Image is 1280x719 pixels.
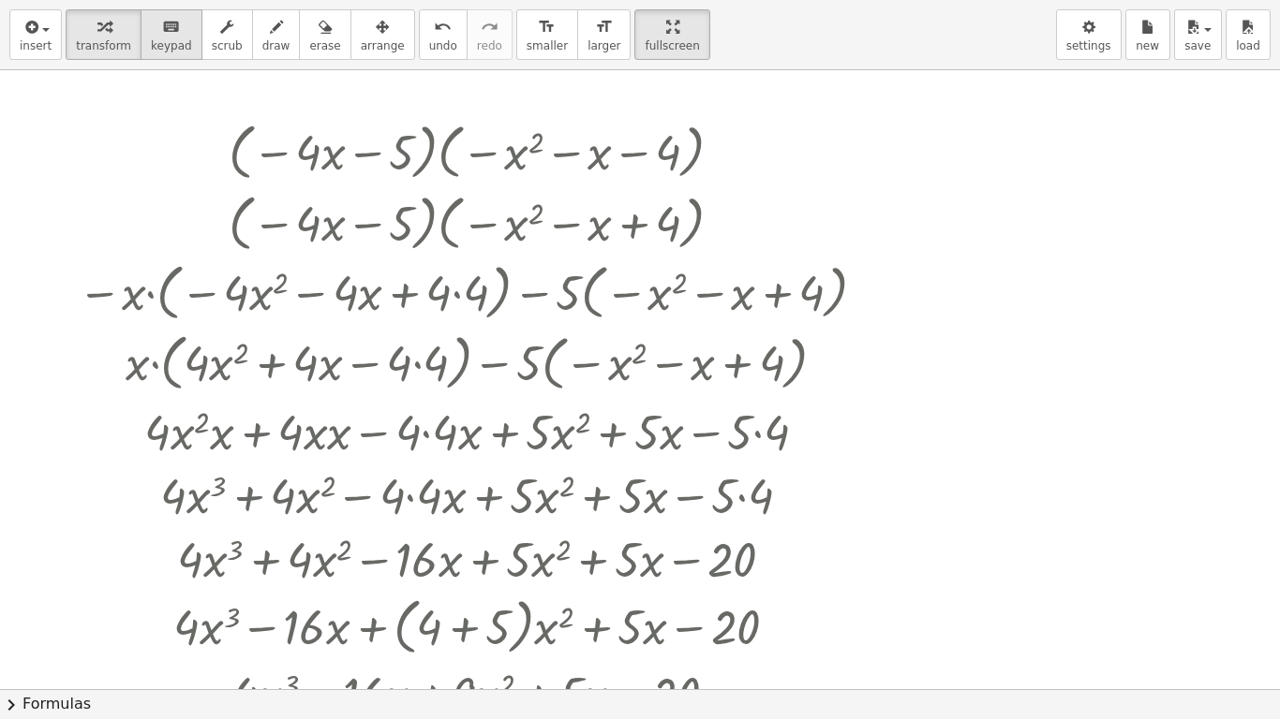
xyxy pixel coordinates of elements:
[1136,39,1159,52] span: new
[634,9,709,60] button: fullscreen
[538,16,556,38] i: format_size
[1056,9,1122,60] button: settings
[645,39,699,52] span: fullscreen
[481,16,499,38] i: redo
[76,39,131,52] span: transform
[350,9,415,60] button: arrange
[162,16,180,38] i: keyboard
[309,39,340,52] span: erase
[467,9,513,60] button: redoredo
[419,9,468,60] button: undoundo
[1184,39,1211,52] span: save
[516,9,578,60] button: format_sizesmaller
[429,39,457,52] span: undo
[299,9,350,60] button: erase
[361,39,405,52] span: arrange
[1226,9,1271,60] button: load
[527,39,568,52] span: smaller
[212,39,243,52] span: scrub
[595,16,613,38] i: format_size
[66,9,141,60] button: transform
[1066,39,1111,52] span: settings
[9,9,62,60] button: insert
[577,9,631,60] button: format_sizelarger
[477,39,502,52] span: redo
[262,39,290,52] span: draw
[201,9,253,60] button: scrub
[1236,39,1260,52] span: load
[141,9,202,60] button: keyboardkeypad
[252,9,301,60] button: draw
[588,39,620,52] span: larger
[434,16,452,38] i: undo
[20,39,52,52] span: insert
[1174,9,1222,60] button: save
[151,39,192,52] span: keypad
[1125,9,1170,60] button: new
